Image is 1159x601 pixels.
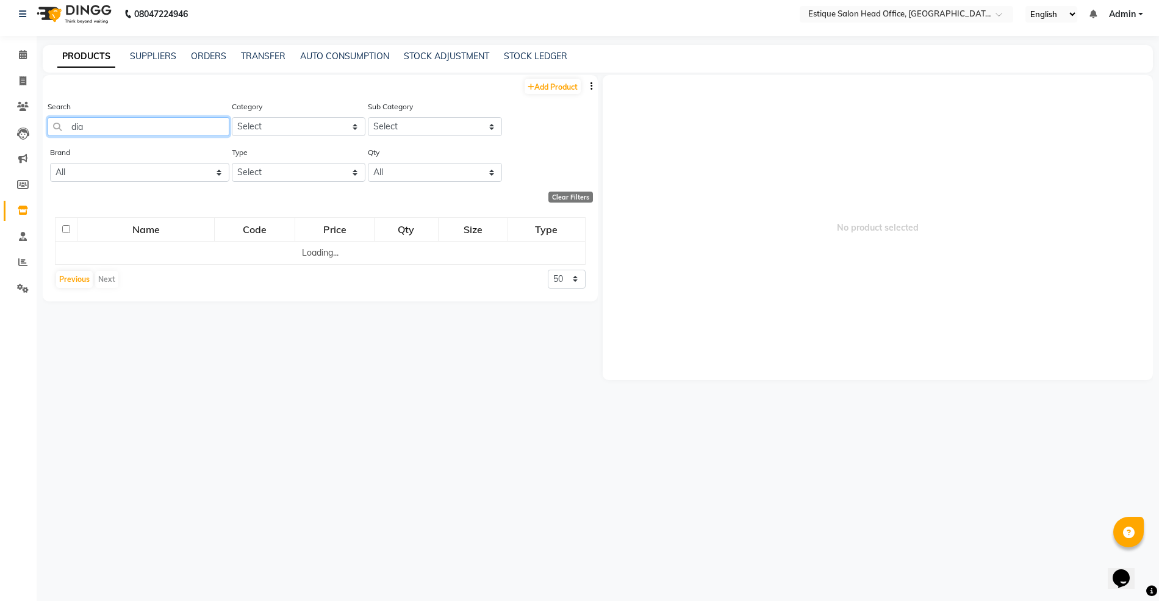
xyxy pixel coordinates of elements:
[191,51,226,62] a: ORDERS
[603,75,1153,380] span: No product selected
[548,192,593,203] div: Clear Filters
[439,218,507,240] div: Size
[1109,8,1136,21] span: Admin
[57,46,115,68] a: PRODUCTS
[375,218,437,240] div: Qty
[56,241,586,264] td: Loading...
[300,51,389,62] a: AUTO CONSUMPTION
[48,101,71,112] label: Search
[215,218,294,240] div: Code
[56,271,93,288] button: Previous
[232,147,248,158] label: Type
[404,51,489,62] a: STOCK ADJUSTMENT
[130,51,176,62] a: SUPPLIERS
[525,79,581,94] a: Add Product
[368,101,413,112] label: Sub Category
[504,51,567,62] a: STOCK LEDGER
[296,218,373,240] div: Price
[368,147,379,158] label: Qty
[48,117,229,136] input: Search by product name or code
[232,101,262,112] label: Category
[241,51,285,62] a: TRANSFER
[1108,552,1147,589] iframe: chat widget
[78,218,213,240] div: Name
[509,218,584,240] div: Type
[50,147,70,158] label: Brand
